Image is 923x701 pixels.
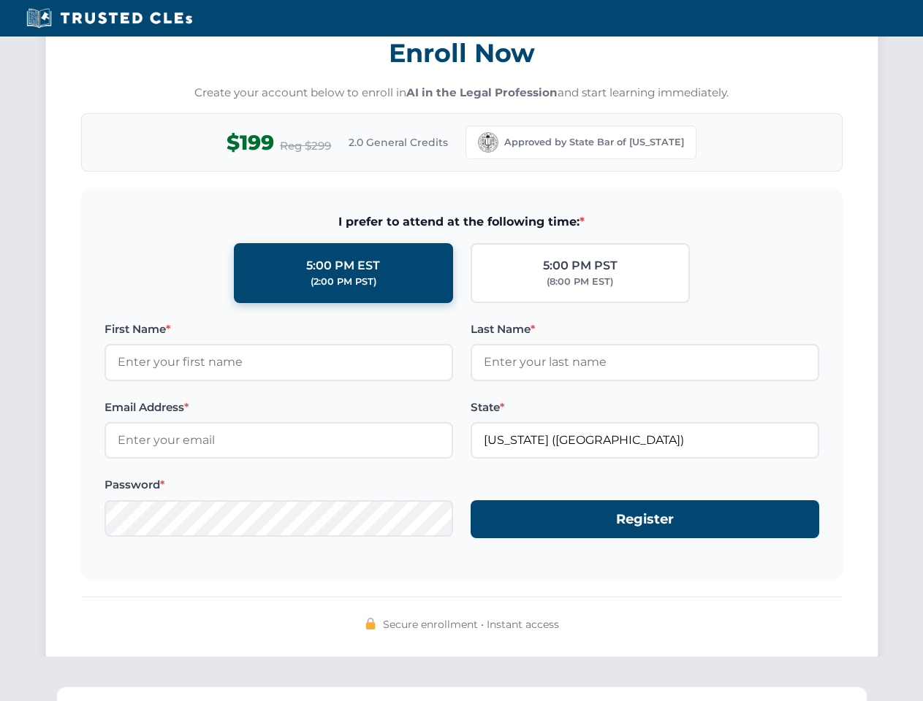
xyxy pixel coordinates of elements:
[105,344,453,380] input: Enter your first name
[471,422,819,459] input: California (CA)
[383,616,559,632] span: Secure enrollment • Instant access
[105,321,453,338] label: First Name
[547,275,613,289] div: (8:00 PM EST)
[227,126,274,159] span: $199
[81,85,843,101] p: Create your account below to enroll in and start learning immediately.
[105,399,453,416] label: Email Address
[105,422,453,459] input: Enter your email
[349,134,448,150] span: 2.0 General Credits
[306,256,380,275] div: 5:00 PM EST
[105,212,819,231] span: I prefer to attend at the following time:
[311,275,376,289] div: (2:00 PM PST)
[280,137,331,155] span: Reg $299
[478,132,498,153] img: California Bar
[504,135,684,150] span: Approved by State Bar of [US_STATE]
[105,476,453,494] label: Password
[471,344,819,380] input: Enter your last name
[471,399,819,416] label: State
[406,85,558,99] strong: AI in the Legal Profession
[471,500,819,539] button: Register
[365,618,376,629] img: 🔒
[543,256,618,275] div: 5:00 PM PST
[81,30,843,76] h3: Enroll Now
[471,321,819,338] label: Last Name
[22,7,197,29] img: Trusted CLEs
